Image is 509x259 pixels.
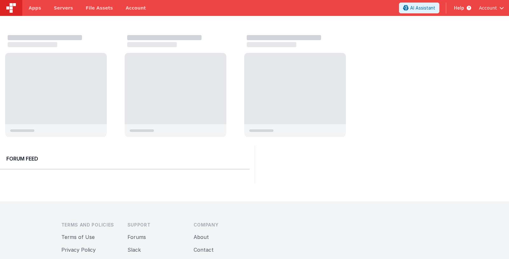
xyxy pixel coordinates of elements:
[61,234,95,240] a: Terms of Use
[61,247,96,253] a: Privacy Policy
[127,222,183,228] h3: Support
[194,246,214,254] button: Contact
[399,3,439,13] button: AI Assistant
[29,5,41,11] span: Apps
[479,5,504,11] button: Account
[127,233,146,241] button: Forums
[127,247,141,253] a: Slack
[6,155,243,162] h2: Forum Feed
[194,234,209,240] a: About
[86,5,113,11] span: File Assets
[194,222,250,228] h3: Company
[61,222,117,228] h3: Terms and Policies
[410,5,435,11] span: AI Assistant
[54,5,73,11] span: Servers
[454,5,464,11] span: Help
[479,5,497,11] span: Account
